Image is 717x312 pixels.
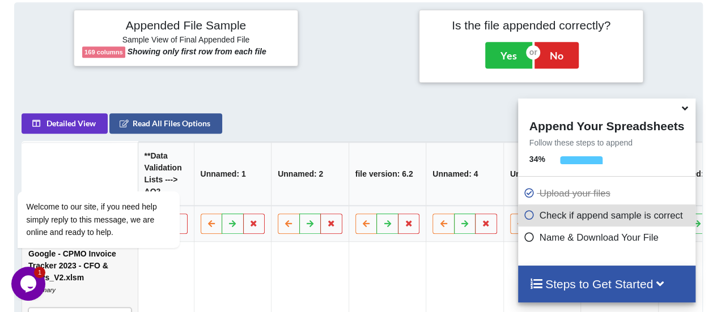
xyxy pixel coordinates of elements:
th: Unnamed: 2 [271,142,349,206]
h4: Append Your Spreadsheets [518,116,695,133]
h4: Steps to Get Started [529,277,684,291]
th: file version: 6.2 [349,142,426,206]
b: 169 columns [84,49,123,55]
iframe: chat widget [11,267,48,301]
b: 34 % [529,155,545,164]
button: No [534,42,579,68]
th: Unnamed: 4 [426,142,504,206]
h4: Is the file appended correctly? [427,18,635,32]
p: Follow these steps to append [518,137,695,148]
p: Name & Download Your File [524,230,693,245]
b: Showing only first row from each file [128,47,266,56]
button: Yes [485,42,532,68]
p: Upload your files [524,186,693,200]
iframe: chat widget [11,89,215,261]
p: Check if append sample is correct [524,208,693,223]
th: Unnamed: 5 [503,142,581,206]
span: Welcome to our site, if you need help simply reply to this message, we are online and ready to help. [15,113,146,148]
h4: Appended File Sample [82,18,290,34]
th: Unnamed: 1 [194,142,271,206]
h6: Sample View of Final Appended File [82,35,290,46]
